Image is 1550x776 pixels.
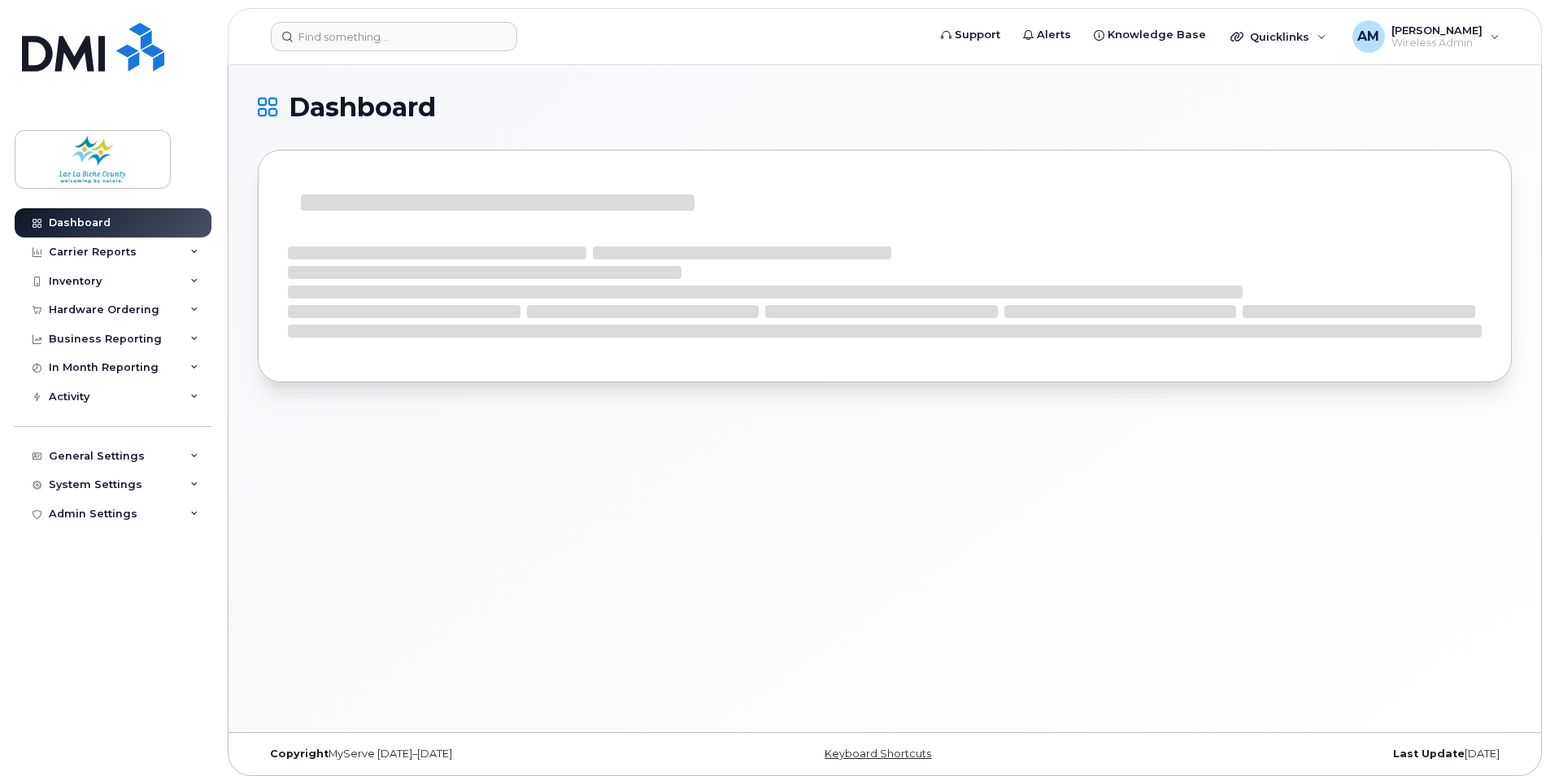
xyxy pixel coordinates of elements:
span: Dashboard [289,95,436,120]
div: [DATE] [1094,748,1512,761]
strong: Copyright [270,748,329,760]
strong: Last Update [1393,748,1465,760]
div: MyServe [DATE]–[DATE] [258,748,676,761]
a: Keyboard Shortcuts [825,748,931,760]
